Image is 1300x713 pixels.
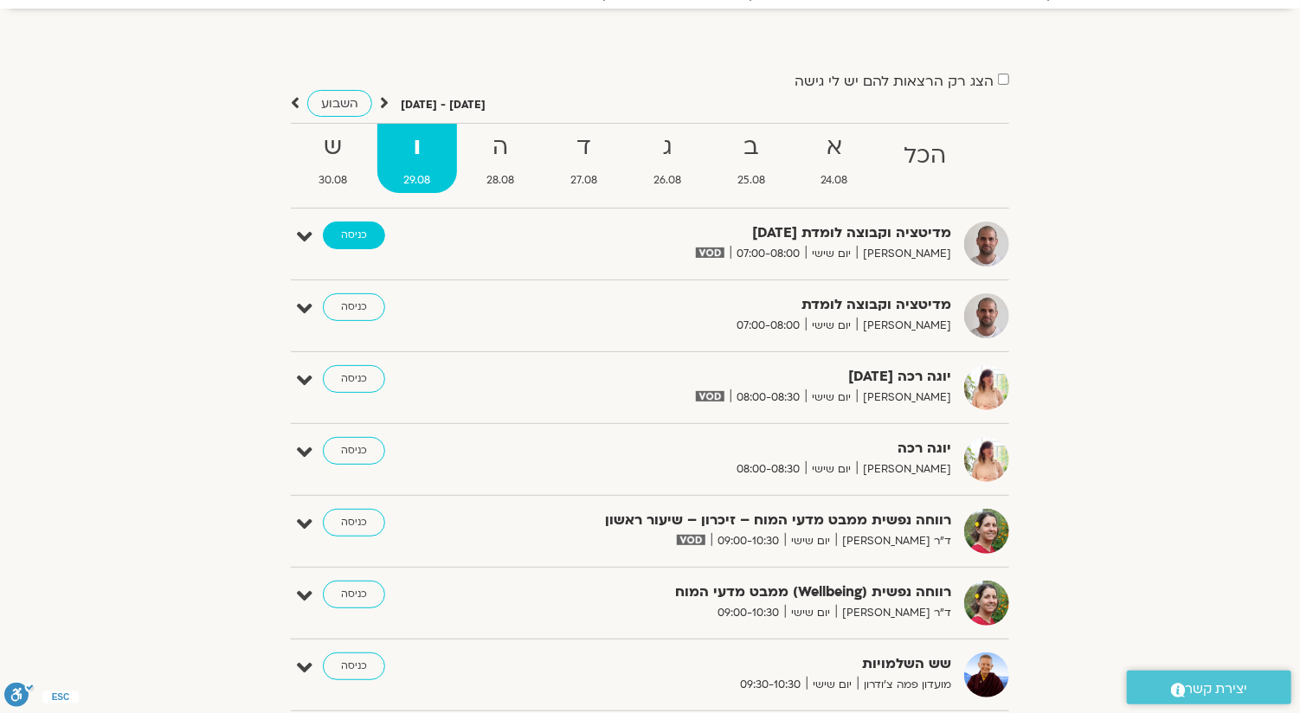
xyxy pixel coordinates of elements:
[696,391,724,401] img: vodicon
[377,124,457,193] a: ו29.08
[377,128,457,167] strong: ו
[711,532,785,550] span: 09:00-10:30
[323,509,385,536] a: כניסה
[323,581,385,608] a: כניסה
[527,652,951,676] strong: שש השלמויות
[1127,671,1291,704] a: יצירת קשר
[806,317,857,335] span: יום שישי
[730,245,806,263] span: 07:00-08:00
[730,317,806,335] span: 07:00-08:00
[527,581,951,604] strong: רווחה נפשית (Wellbeing) ממבט מדעי המוח
[627,128,708,167] strong: ג
[323,293,385,321] a: כניסה
[711,124,791,193] a: ב25.08
[857,245,951,263] span: [PERSON_NAME]
[857,317,951,335] span: [PERSON_NAME]
[795,124,874,193] a: א24.08
[785,532,836,550] span: יום שישי
[323,222,385,249] a: כניסה
[730,460,806,479] span: 08:00-08:30
[857,389,951,407] span: [PERSON_NAME]
[806,245,857,263] span: יום שישי
[527,222,951,245] strong: מדיטציה וקבוצה לומדת [DATE]
[785,604,836,622] span: יום שישי
[527,293,951,317] strong: מדיטציה וקבוצה לומדת
[293,128,374,167] strong: ש
[323,365,385,393] a: כניסה
[527,509,951,532] strong: רווחה נפשית ממבט מדעי המוח – זיכרון – שיעור ראשון
[527,437,951,460] strong: יוגה רכה
[460,171,541,189] span: 28.08
[857,460,951,479] span: [PERSON_NAME]
[307,90,372,117] a: השבוע
[795,128,874,167] strong: א
[807,676,858,694] span: יום שישי
[677,535,705,545] img: vodicon
[293,124,374,193] a: ש30.08
[711,128,791,167] strong: ב
[401,96,486,114] p: [DATE] - [DATE]
[460,128,541,167] strong: ה
[527,365,951,389] strong: יוגה רכה [DATE]
[806,460,857,479] span: יום שישי
[544,171,624,189] span: 27.08
[321,95,358,112] span: השבוע
[544,124,624,193] a: ד27.08
[323,652,385,680] a: כניסה
[460,124,541,193] a: ה28.08
[293,171,374,189] span: 30.08
[878,124,973,193] a: הכל
[1186,678,1248,701] span: יצירת קשר
[795,74,994,89] label: הצג רק הרצאות להם יש לי גישה
[323,437,385,465] a: כניסה
[836,604,951,622] span: ד"ר [PERSON_NAME]
[544,128,624,167] strong: ד
[730,389,806,407] span: 08:00-08:30
[627,171,708,189] span: 26.08
[627,124,708,193] a: ג26.08
[858,676,951,694] span: מועדון פמה צ'ודרון
[696,247,724,258] img: vodicon
[806,389,857,407] span: יום שישי
[836,532,951,550] span: ד"ר [PERSON_NAME]
[734,676,807,694] span: 09:30-10:30
[711,604,785,622] span: 09:00-10:30
[711,171,791,189] span: 25.08
[795,171,874,189] span: 24.08
[377,171,457,189] span: 29.08
[878,137,973,176] strong: הכל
